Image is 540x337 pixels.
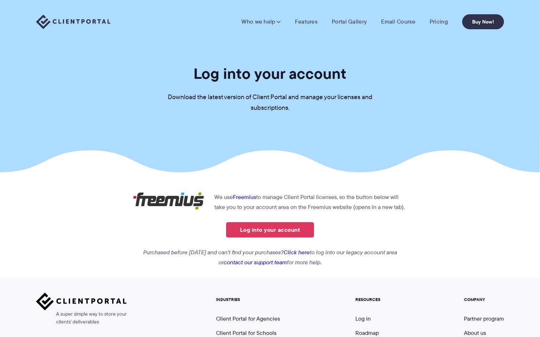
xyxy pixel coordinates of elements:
a: Log into your account [226,222,314,238]
h5: INDUSTRIES [216,297,288,302]
a: Partner program [464,315,504,323]
a: Features [295,18,317,25]
a: Freemius [233,193,256,201]
h5: COMPANY [464,297,504,302]
img: Freemius logo [133,192,204,210]
p: We use to manage Client Portal licenses, so the button below will take you to your account area o... [133,192,407,212]
p: Download the latest version of Client Portal and manage your licenses and subscriptions. [163,92,377,113]
h1: Log into your account [194,64,346,83]
a: About us [464,329,486,337]
a: Who we help [241,18,280,25]
a: Buy Now! [462,14,504,29]
h5: RESOURCES [355,297,397,302]
a: Click here [284,248,310,256]
span: A super simple way to store your clients' deliverables [36,310,127,326]
a: Pricing [430,18,448,25]
a: contact our support team [224,258,287,266]
em: Purchased before [DATE] and can't find your purchases? to log into our legacy account area or for... [143,248,397,266]
a: Log in [355,315,371,323]
a: Roadmap [355,329,379,337]
a: Client Portal for Schools [216,329,276,337]
a: Email Course [381,18,415,25]
a: Client Portal for Agencies [216,315,280,323]
a: Portal Gallery [332,18,367,25]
